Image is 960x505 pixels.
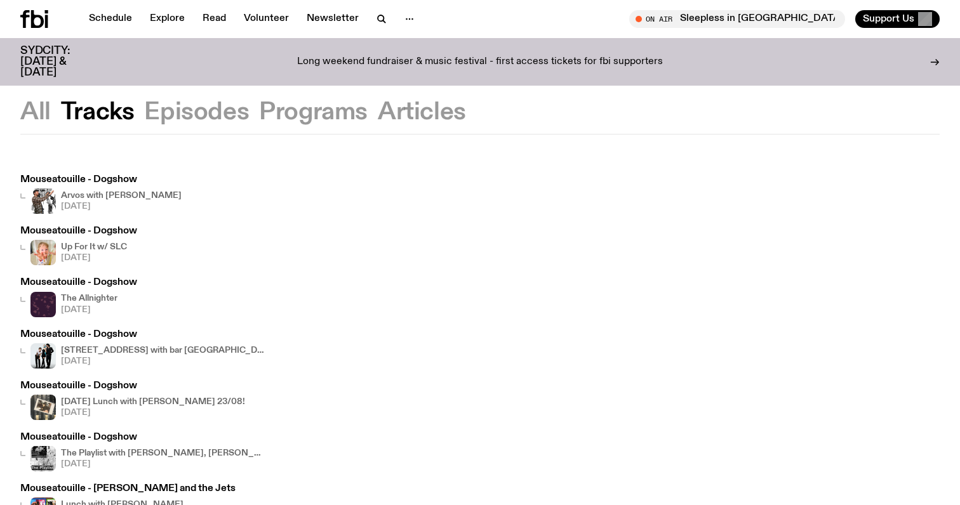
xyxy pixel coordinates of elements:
h3: Mouseatouille - Dogshow [20,175,182,185]
button: On AirSleepless in [GEOGRAPHIC_DATA] [629,10,845,28]
button: Support Us [855,10,940,28]
button: Tracks [61,101,135,124]
p: Long weekend fundraiser & music festival - first access tickets for fbi supporters [297,56,663,68]
h4: Up For It w/ SLC [61,243,127,251]
a: Volunteer [236,10,297,28]
h4: [DATE] Lunch with [PERSON_NAME] 23/08! [61,398,245,406]
h3: Mouseatouille - Dogshow [20,330,264,339]
a: Mouseatouille - DogshowA polaroid of Ella Avni in the studio on top of the mixer which is also lo... [20,381,245,420]
span: [DATE] [61,254,127,262]
button: All [20,101,51,124]
img: baby slc [30,240,56,265]
span: [DATE] [61,357,264,365]
button: Articles [378,101,466,124]
a: Mouseatouille - DogshowThe Playlist with [PERSON_NAME], [PERSON_NAME], [PERSON_NAME], and Raf[DATE] [20,433,264,471]
h3: Mouseatouille - Dogshow [20,433,264,442]
img: A polaroid of Ella Avni in the studio on top of the mixer which is also located in the studio. [30,395,56,420]
button: Episodes [144,101,249,124]
h3: Mouseatouille - Dogshow [20,226,137,236]
span: [DATE] [61,306,117,314]
a: Mouseatouille - DogshowThe Allnighter[DATE] [20,278,137,317]
h3: Mouseatouille - [PERSON_NAME] and the Jets [20,484,236,494]
a: Mouseatouille - DogshowArvos with [PERSON_NAME][DATE] [20,175,182,214]
h4: Arvos with [PERSON_NAME] [61,192,182,200]
span: Support Us [863,13,914,25]
span: [DATE] [61,409,245,417]
a: Explore [142,10,192,28]
span: [DATE] [61,460,264,468]
h4: The Allnighter [61,294,117,303]
a: Newsletter [299,10,366,28]
span: [DATE] [61,202,182,211]
h4: [STREET_ADDRESS] with bar [GEOGRAPHIC_DATA] [61,346,264,355]
a: Read [195,10,234,28]
h4: The Playlist with [PERSON_NAME], [PERSON_NAME], [PERSON_NAME], and Raf [61,449,264,457]
button: Programs [259,101,368,124]
a: Mouseatouille - Dogshow[STREET_ADDRESS] with bar [GEOGRAPHIC_DATA][DATE] [20,330,264,369]
h3: Mouseatouille - Dogshow [20,278,137,287]
a: Schedule [81,10,140,28]
h3: SYDCITY: [DATE] & [DATE] [20,46,102,78]
h3: Mouseatouille - Dogshow [20,381,245,391]
a: Mouseatouille - Dogshowbaby slcUp For It w/ SLC[DATE] [20,226,137,265]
